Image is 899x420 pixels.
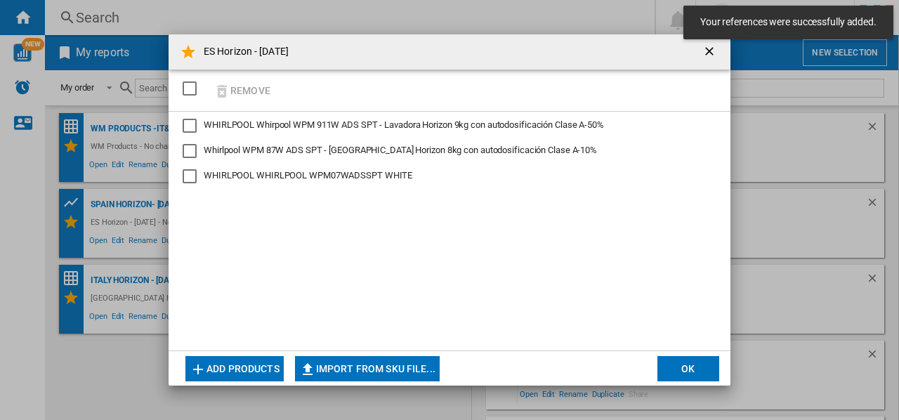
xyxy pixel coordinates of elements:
button: Add products [185,356,284,381]
button: OK [657,356,719,381]
span: WHIRLPOOL WHIRLPOOL WPM07WADSSPT WHITE [204,170,412,181]
h4: ES Horizon - [DATE] [197,45,289,59]
span: Your references were successfully added. [696,15,881,29]
md-checkbox: WHIRLPOOL WPM07WADSSPT WHITE [183,169,716,183]
md-checkbox: WHIRLPOOL Whirpool WPM 911W ADS SPT - Lavadora Horizon 9kg con autodosificación Clase A-50% [183,119,705,133]
md-dialog: ES Horizon ... [169,34,730,386]
button: Import from SKU file... [295,356,440,381]
button: getI18NText('BUTTONS.CLOSE_DIALOG') [697,38,725,66]
span: WHIRLPOOL Whirpool WPM 911W ADS SPT - Lavadora Horizon 9kg con autodosificación Clase A-50% [204,119,604,130]
md-checkbox: Whirlpool WPM 87W ADS SPT - Lavadora Horizon 8kg con autodosificación Clase A-10% [183,144,705,158]
button: Remove [209,74,275,107]
span: Whirlpool WPM 87W ADS SPT - [GEOGRAPHIC_DATA] Horizon 8kg con autodosificación Clase A-10% [204,145,597,155]
md-checkbox: SELECTIONS.EDITION_POPUP.SELECT_DESELECT [183,77,204,100]
ng-md-icon: getI18NText('BUTTONS.CLOSE_DIALOG') [702,44,719,61]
